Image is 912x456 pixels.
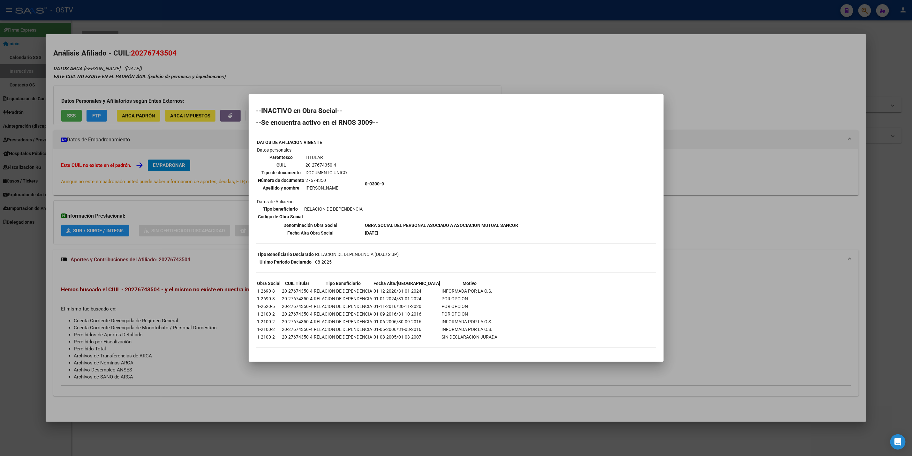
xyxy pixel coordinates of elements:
[305,161,348,168] td: 20-27674350-4
[282,288,313,295] td: 20-27674350-4
[365,223,518,228] b: OBRA SOCIAL DEL PERSONAL ASOCIADO A ASOCIACION MUTUAL SANCOR
[258,169,305,176] th: Tipo de documento
[304,206,363,213] td: RELACION DE DEPENDENCIA
[258,154,305,161] th: Parentesco
[282,303,313,310] td: 20-27674350-4
[315,251,399,258] td: RELACION DE DEPENDENCIA (DDJJ SIJP)
[258,184,305,191] th: Apellido y nombre
[314,295,373,302] td: RELACION DE DEPENDENCIA
[257,333,281,340] td: 1-2100-2
[373,303,441,310] td: 01-11-2016/30-11-2020
[441,318,498,325] td: INFORMADA POR LA O.S.
[258,177,305,184] th: Número de documento
[257,251,314,258] th: Tipo Beneficiario Declarado
[305,177,348,184] td: 27674350
[258,206,304,213] th: Tipo beneficiario
[315,258,399,265] td: 08-2025
[373,333,441,340] td: 01-08-2005/01-03-2007
[305,169,348,176] td: DOCUMENTO UNICO
[282,310,313,318] td: 20-27674350-4
[257,280,281,287] th: Obra Social
[257,229,364,236] th: Fecha Alta Obra Social
[257,295,281,302] td: 1-2690-8
[365,230,379,235] b: [DATE]
[890,434,906,450] div: Open Intercom Messenger
[441,288,498,295] td: INFORMADA POR LA O.S.
[282,318,313,325] td: 20-27674350-4
[258,161,305,168] th: CUIL
[282,333,313,340] td: 20-27674350-4
[314,326,373,333] td: RELACION DE DEPENDENCIA
[257,318,281,325] td: 1-2100-2
[257,146,364,221] td: Datos personales Datos de Afiliación
[314,288,373,295] td: RELACION DE DEPENDENCIA
[258,213,304,220] th: Código de Obra Social
[305,184,348,191] td: [PERSON_NAME]
[256,119,656,126] h2: --Se encuentra activo en el RNOS 3009--
[314,310,373,318] td: RELACION DE DEPENDENCIA
[282,326,313,333] td: 20-27674350-4
[314,333,373,340] td: RELACION DE DEPENDENCIA
[257,258,314,265] th: Ultimo Período Declarado
[257,288,281,295] td: 1-2690-8
[256,108,656,114] h2: --INACTIVO en Obra Social--
[314,280,373,287] th: Tipo Beneficiario
[441,333,498,340] td: SIN DECLARACION JURADA
[373,318,441,325] td: 01-06-2006/30-09-2016
[257,303,281,310] td: 1-2620-5
[257,140,322,145] b: DATOS DE AFILIACION VIGENTE
[441,310,498,318] td: POR OPCION
[441,295,498,302] td: POR OPCION
[257,222,364,229] th: Denominación Obra Social
[373,280,441,287] th: Fecha Alta/[GEOGRAPHIC_DATA]
[257,326,281,333] td: 1-2100-2
[282,280,313,287] th: CUIL Titular
[305,154,348,161] td: TITULAR
[365,181,384,186] b: 0-0300-9
[373,288,441,295] td: 01-12-2020/31-01-2024
[314,318,373,325] td: RELACION DE DEPENDENCIA
[373,310,441,318] td: 01-09-2016/31-10-2016
[373,295,441,302] td: 01-01-2024/31-01-2024
[441,303,498,310] td: POR OPCION
[373,326,441,333] td: 01-06-2006/31-08-2016
[257,310,281,318] td: 1-2100-2
[314,303,373,310] td: RELACION DE DEPENDENCIA
[282,295,313,302] td: 20-27674350-4
[441,280,498,287] th: Motivo
[441,326,498,333] td: INFORMADA POR LA O.S.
